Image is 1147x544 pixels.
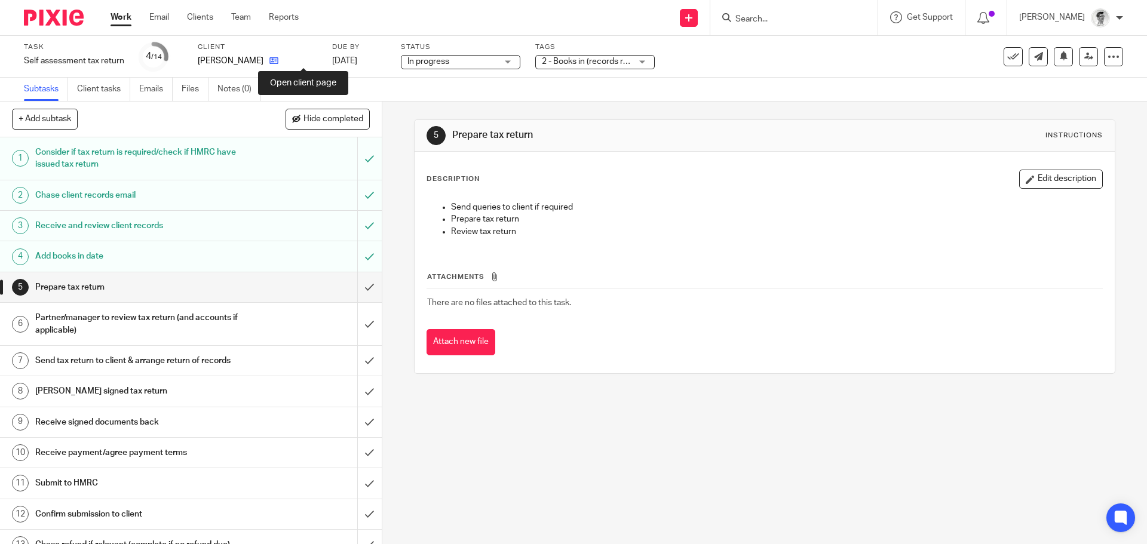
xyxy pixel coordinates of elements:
div: Instructions [1045,131,1103,140]
label: Tags [535,42,655,52]
small: /14 [151,54,162,60]
div: 10 [12,444,29,461]
label: Status [401,42,520,52]
h1: Partner/manager to review tax return (and accounts if applicable) [35,309,242,339]
button: Attach new file [427,329,495,356]
button: + Add subtask [12,109,78,129]
div: 2 [12,187,29,204]
h1: Consider if tax return is required/check if HMRC have issued tax return [35,143,242,174]
div: 8 [12,383,29,399]
a: Audit logs [270,78,316,101]
div: 5 [12,279,29,296]
div: 4 [12,248,29,265]
h1: [PERSON_NAME] signed tax return [35,382,242,400]
a: Email [149,11,169,23]
h1: Add books in date [35,247,242,265]
p: Description [427,174,480,184]
img: Pixie [24,10,84,26]
div: 6 [12,316,29,333]
a: Emails [139,78,173,101]
label: Due by [332,42,386,52]
a: Reports [269,11,299,23]
p: Review tax return [451,226,1102,238]
div: 12 [12,506,29,523]
img: Adam_2025.jpg [1091,8,1110,27]
div: 3 [12,217,29,234]
button: Hide completed [286,109,370,129]
h1: Send tax return to client & arrange return of records [35,352,242,370]
span: [DATE] [332,57,357,65]
h1: Receive signed documents back [35,413,242,431]
span: Get Support [907,13,953,21]
div: 4 [146,50,162,63]
span: 2 - Books in (records received) [542,57,655,66]
a: Team [231,11,251,23]
p: Send queries to client if required [451,201,1102,213]
a: Clients [187,11,213,23]
a: Notes (0) [217,78,261,101]
div: 9 [12,414,29,431]
span: Hide completed [303,115,363,124]
div: 5 [427,126,446,145]
div: Self assessment tax return [24,55,124,67]
div: 1 [12,150,29,167]
a: Work [111,11,131,23]
h1: Chase client records email [35,186,242,204]
h1: Receive and review client records [35,217,242,235]
label: Client [198,42,317,52]
span: Attachments [427,273,484,280]
span: In progress [407,57,449,66]
a: Files [182,78,208,101]
span: There are no files attached to this task. [427,299,571,307]
p: Prepare tax return [451,213,1102,225]
h1: Submit to HMRC [35,474,242,492]
div: 7 [12,352,29,369]
p: [PERSON_NAME] [198,55,263,67]
button: Edit description [1019,170,1103,189]
a: Client tasks [77,78,130,101]
input: Search [734,14,842,25]
a: Subtasks [24,78,68,101]
h1: Prepare tax return [35,278,242,296]
h1: Receive payment/agree payment terms [35,444,242,462]
h1: Confirm submission to client [35,505,242,523]
label: Task [24,42,124,52]
div: 11 [12,475,29,491]
p: [PERSON_NAME] [1019,11,1085,23]
h1: Prepare tax return [452,129,790,142]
